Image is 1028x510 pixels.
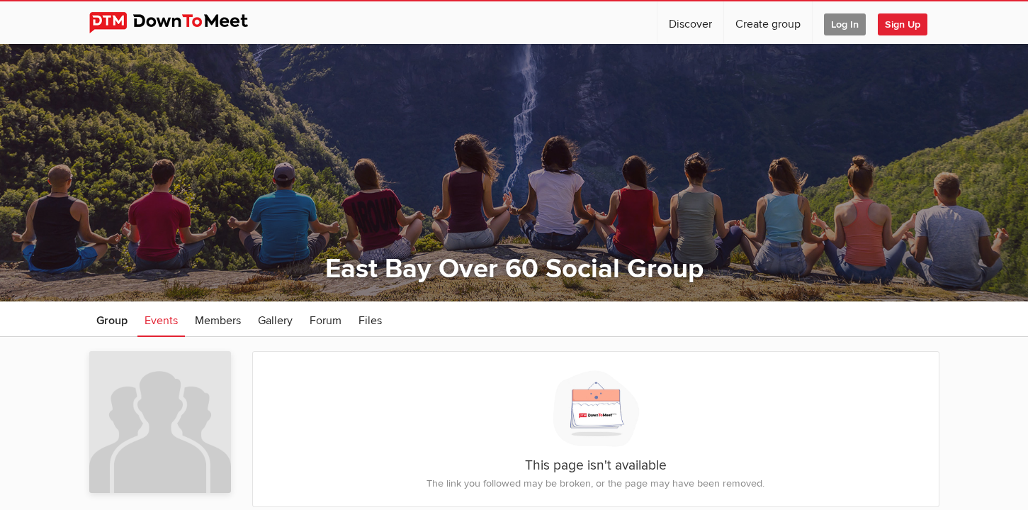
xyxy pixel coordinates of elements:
a: Events [137,301,185,337]
a: Group [89,301,135,337]
a: Create group [724,1,812,44]
a: Forum [303,301,349,337]
img: East Bay Over 60 Social Group [89,351,231,493]
a: Sign Up [878,1,939,44]
a: Log In [813,1,877,44]
a: East Bay Over 60 Social Group [325,253,704,285]
p: The link you followed may be broken, or the page may have been removed. [267,476,925,492]
span: Events [145,314,178,328]
span: Members [195,314,241,328]
span: Group [96,314,128,328]
span: Gallery [258,314,293,328]
span: Log In [824,13,866,35]
img: DownToMeet [89,12,270,33]
a: Gallery [251,301,300,337]
a: Discover [657,1,723,44]
a: Members [188,301,248,337]
span: Files [358,314,382,328]
span: Sign Up [878,13,927,35]
span: Forum [310,314,341,328]
div: This page isn't available [253,352,939,506]
a: Files [351,301,389,337]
